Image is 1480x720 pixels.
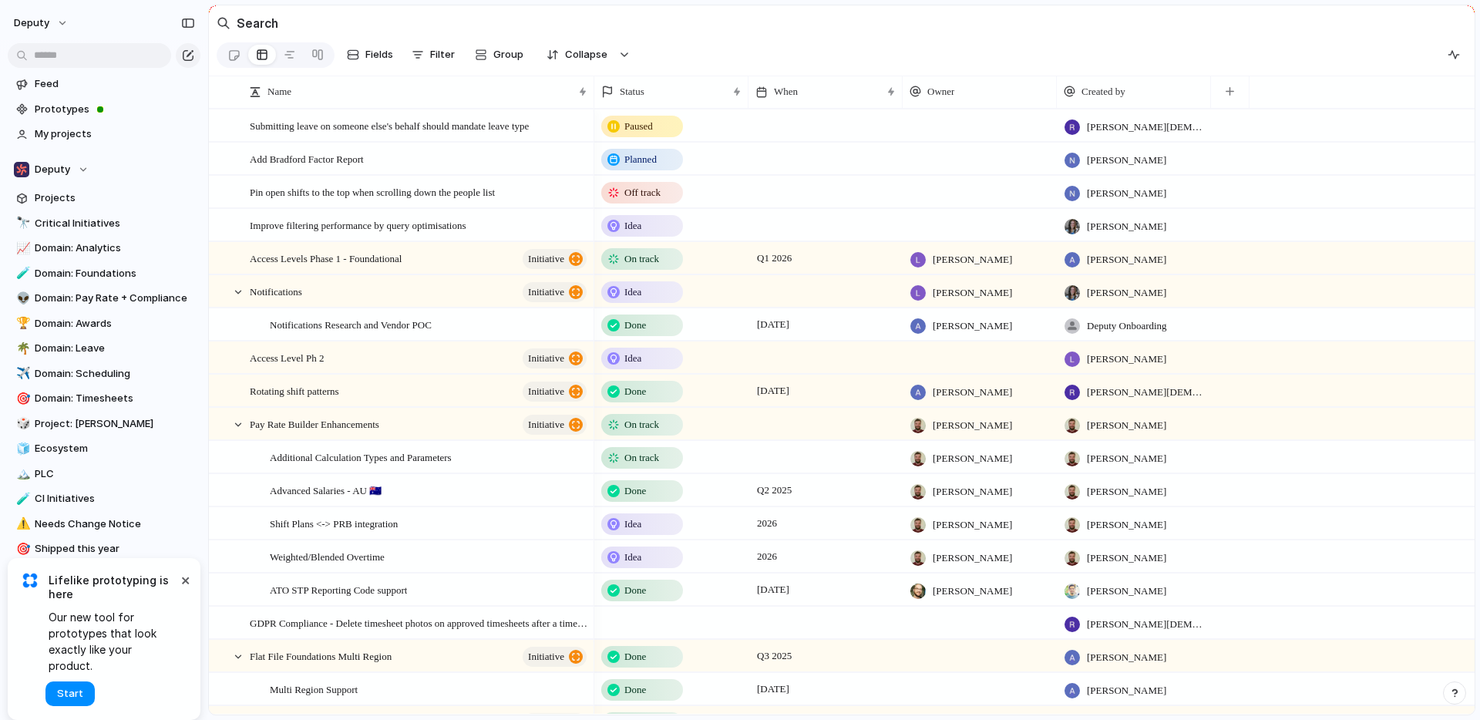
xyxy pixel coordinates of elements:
[8,412,200,436] a: 🎲Project: [PERSON_NAME]
[8,312,200,335] a: 🏆Domain: Awards
[1087,617,1204,632] span: [PERSON_NAME][DEMOGRAPHIC_DATA]
[624,682,646,698] span: Done
[14,466,29,482] button: 🏔️
[1087,252,1166,267] span: [PERSON_NAME]
[35,541,195,557] span: Shipped this year
[753,481,795,500] span: Q2 2025
[35,266,195,281] span: Domain: Foundations
[933,318,1012,334] span: [PERSON_NAME]
[45,681,95,706] button: Start
[14,441,29,456] button: 🧊
[774,84,798,99] span: When
[176,570,194,589] button: Dismiss
[523,647,587,667] button: initiative
[528,381,564,402] span: initiative
[16,540,27,558] div: 🎯
[624,649,646,664] span: Done
[933,285,1012,301] span: [PERSON_NAME]
[8,72,200,96] a: Feed
[1087,318,1167,334] span: Deputy Onboarding
[1087,219,1166,234] span: [PERSON_NAME]
[753,382,793,400] span: [DATE]
[49,609,177,674] span: Our new tool for prototypes that look exactly like your product.
[8,212,200,235] a: 🔭Critical Initiatives
[14,316,29,331] button: 🏆
[537,42,615,67] button: Collapse
[624,351,641,366] span: Idea
[528,414,564,436] span: initiative
[8,437,200,460] a: 🧊Ecosystem
[270,680,358,698] span: Multi Region Support
[8,387,200,410] div: 🎯Domain: Timesheets
[270,315,432,333] span: Notifications Research and Vendor POC
[16,365,27,382] div: ✈️
[8,487,200,510] a: 🧪CI Initiatives
[14,341,29,356] button: 🌴
[35,126,195,142] span: My projects
[528,248,564,270] span: initiative
[16,465,27,483] div: 🏔️
[1087,186,1166,201] span: [PERSON_NAME]
[933,252,1012,267] span: [PERSON_NAME]
[35,291,195,306] span: Domain: Pay Rate + Compliance
[523,249,587,269] button: initiative
[16,214,27,232] div: 🔭
[523,415,587,435] button: initiative
[14,241,29,256] button: 📈
[14,291,29,306] button: 👽
[933,584,1012,599] span: [PERSON_NAME]
[8,537,200,560] a: 🎯Shipped this year
[14,541,29,557] button: 🎯
[753,580,793,599] span: [DATE]
[14,516,29,532] button: ⚠️
[250,415,379,432] span: Pay Rate Builder Enhancements
[16,440,27,458] div: 🧊
[624,218,641,234] span: Idea
[624,450,659,466] span: On track
[565,47,607,62] span: Collapse
[250,348,324,366] span: Access Level Ph 2
[35,391,195,406] span: Domain: Timesheets
[270,547,385,565] span: Weighted/Blended Overtime
[16,490,27,508] div: 🧪
[8,513,200,536] a: ⚠️Needs Change Notice
[523,348,587,368] button: initiative
[1087,451,1166,466] span: [PERSON_NAME]
[16,415,27,432] div: 🎲
[14,391,29,406] button: 🎯
[467,42,531,67] button: Group
[624,251,659,267] span: On track
[237,14,278,32] h2: Search
[8,237,200,260] div: 📈Domain: Analytics
[35,316,195,331] span: Domain: Awards
[8,463,200,486] a: 🏔️PLC
[35,416,195,432] span: Project: [PERSON_NAME]
[8,287,200,310] a: 👽Domain: Pay Rate + Compliance
[35,216,195,231] span: Critical Initiatives
[365,47,393,62] span: Fields
[35,162,70,177] span: Deputy
[1087,584,1166,599] span: [PERSON_NAME]
[14,416,29,432] button: 🎲
[927,84,954,99] span: Owner
[1087,650,1166,665] span: [PERSON_NAME]
[753,315,793,334] span: [DATE]
[933,550,1012,566] span: [PERSON_NAME]
[624,284,641,300] span: Idea
[1087,119,1204,135] span: [PERSON_NAME][DEMOGRAPHIC_DATA]
[624,516,641,532] span: Idea
[250,282,302,300] span: Notifications
[250,249,402,267] span: Access Levels Phase 1 - Foundational
[7,11,76,35] button: deputy
[753,547,781,566] span: 2026
[1087,352,1166,367] span: [PERSON_NAME]
[1087,285,1166,301] span: [PERSON_NAME]
[8,362,200,385] a: ✈️Domain: Scheduling
[8,123,200,146] a: My projects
